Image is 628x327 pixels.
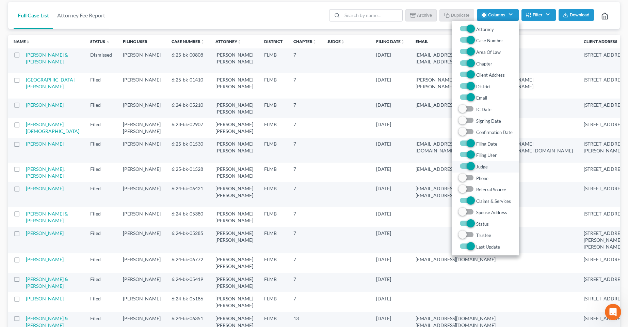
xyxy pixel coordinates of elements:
td: FLMB [259,292,288,312]
td: [PERSON_NAME] [PERSON_NAME] [210,48,259,73]
span: District [476,84,491,89]
a: Full Case List [14,2,53,29]
td: Filed [85,163,117,182]
iframe: Intercom live chat [605,304,621,320]
a: [PERSON_NAME] [26,230,64,236]
textarea: Message… [6,209,130,221]
div: I see what you're saying. Sorry, I thought you meant you were still using my earlier fix of resen... [5,18,112,59]
td: FLMB [259,253,288,273]
div: Columns [452,21,519,255]
td: FLMB [259,227,288,253]
h1: [PERSON_NAME] [33,3,77,9]
span: Chapter [476,61,492,66]
td: 6:25-bk-00808 [166,48,210,73]
span: Last Update [476,244,500,250]
div: Hi [PERSON_NAME] - I hope you had a good weekend! We're still broken here. We created a brand new... [25,186,131,234]
button: Columns [477,9,518,21]
i: unfold_more [200,40,205,44]
td: [DATE] [371,48,410,73]
img: Profile image for Katie [19,4,30,15]
a: [PERSON_NAME] [26,256,64,262]
td: [PERSON_NAME] [PERSON_NAME] [210,163,259,182]
td: Dismissed [85,48,117,73]
div: Chas says… [5,103,131,150]
td: 6:24-bk-06772 [166,253,210,273]
td: FLMB [259,48,288,73]
a: [PERSON_NAME] & [PERSON_NAME] [26,52,68,64]
a: Case Numberunfold_more [172,39,205,44]
td: [PERSON_NAME] [117,207,166,227]
a: [PERSON_NAME] [26,296,64,301]
span: Signing Date [476,118,501,124]
pre: [EMAIL_ADDRESS][DOMAIN_NAME] [EMAIL_ADDRESS][DOMAIN_NAME] [416,51,573,65]
i: unfold_more [237,40,241,44]
span: Client Address [476,72,505,78]
i: unfold_more [341,40,345,44]
td: [DATE] [371,273,410,292]
a: Filing Dateunfold_more [376,39,405,44]
p: Active [33,9,47,15]
td: 6:25-bk-01410 [166,73,210,98]
td: [DATE] [371,182,410,207]
div: I'm heading out for the day/week now, however. I'm happy to help test again next week and I hope ... [25,103,131,144]
div: Chas says… [5,65,131,87]
td: [DATE] [371,99,410,118]
td: Filed [85,182,117,207]
td: 6:24-bk-05285 [166,227,210,253]
td: 6:25-bk-01530 [166,138,210,163]
td: [PERSON_NAME] [PERSON_NAME] [210,118,259,137]
a: [GEOGRAPHIC_DATA][PERSON_NAME] [26,77,75,89]
td: FLMB [259,182,288,207]
td: 7 [288,253,322,273]
div: :) [122,91,125,98]
div: No ma'am. I was testing the product for you. [30,69,125,82]
pre: [EMAIL_ADDRESS][DOMAIN_NAME] [416,166,573,173]
a: Status expand_less [90,39,110,44]
td: [PERSON_NAME] [PERSON_NAME] [210,273,259,292]
td: FLMB [259,73,288,98]
td: 7 [288,207,322,227]
td: FLMB [259,207,288,227]
div: No ma'am. I was testing the product for you. [25,65,131,86]
a: [PERSON_NAME] [26,102,64,108]
button: Gif picker [21,223,27,229]
span: Referral Source [476,187,506,192]
span: Attorney [476,27,494,32]
td: [DATE] [371,118,410,137]
td: 7 [288,182,322,207]
td: [DATE] [371,253,410,273]
a: [PERSON_NAME] [26,185,64,191]
td: [PERSON_NAME] [PERSON_NAME] [210,292,259,312]
div: Thank you, you have a nice weekend too! [11,154,106,167]
td: 7 [288,273,322,292]
td: FLMB [259,118,288,137]
td: [PERSON_NAME] [117,48,166,73]
button: Send a message… [117,221,128,232]
div: Close [119,3,132,15]
div: Katie says… [5,18,131,65]
span: Filing User [476,152,497,158]
td: Filed [85,138,117,163]
a: [PERSON_NAME] [26,141,64,147]
td: FLMB [259,163,288,182]
i: unfold_more [26,40,30,44]
a: [PERSON_NAME] & [PERSON_NAME] [26,276,68,289]
td: [DATE] [371,292,410,312]
td: [DATE] [371,138,410,163]
td: 6:24-bk-05210 [166,99,210,118]
td: 7 [288,292,322,312]
td: [PERSON_NAME] [PERSON_NAME] [117,118,166,137]
td: [PERSON_NAME] [PERSON_NAME] [210,73,259,98]
button: go back [4,3,17,16]
td: Filed [85,273,117,292]
span: Phone [476,176,488,181]
span: Area Of Law [476,49,501,55]
td: [PERSON_NAME] [117,99,166,118]
a: [PERSON_NAME], [PERSON_NAME] [26,166,65,179]
td: [PERSON_NAME] [PERSON_NAME] [210,99,259,118]
a: Chapterunfold_more [293,39,317,44]
td: [PERSON_NAME] [PERSON_NAME] [210,253,259,273]
td: Filed [85,73,117,98]
pre: [EMAIL_ADDRESS][PERSON_NAME][DOMAIN_NAME] [DOMAIN_NAME][EMAIL_ADDRESS][PERSON_NAME][DOMAIN_NAME] [416,140,573,154]
span: Case Number [476,38,503,43]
